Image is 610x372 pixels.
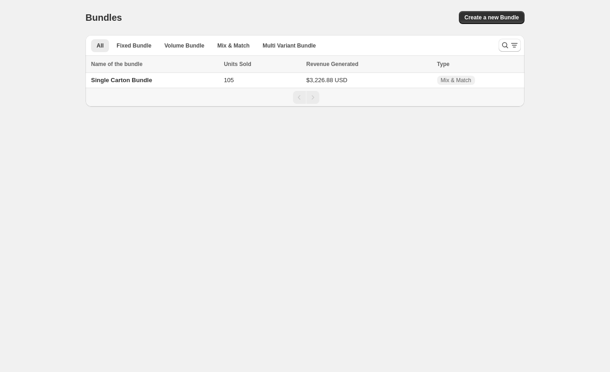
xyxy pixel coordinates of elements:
span: Volume Bundle [165,42,204,49]
span: $3,226.88 USD [306,77,348,84]
span: Single Carton Bundle [91,77,152,84]
button: Revenue Generated [306,60,368,69]
span: Create a new Bundle [464,14,519,21]
span: 105 [224,77,234,84]
span: Fixed Bundle [116,42,151,49]
button: Search and filter results [499,39,521,52]
div: Name of the bundle [91,60,218,69]
span: Units Sold [224,60,251,69]
nav: Pagination [85,88,525,107]
span: Multi Variant Bundle [262,42,316,49]
span: Mix & Match [441,77,471,84]
div: Type [437,60,519,69]
button: Create a new Bundle [459,11,525,24]
button: Units Sold [224,60,260,69]
h1: Bundles [85,12,122,23]
span: All [97,42,104,49]
span: Revenue Generated [306,60,359,69]
span: Mix & Match [217,42,250,49]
